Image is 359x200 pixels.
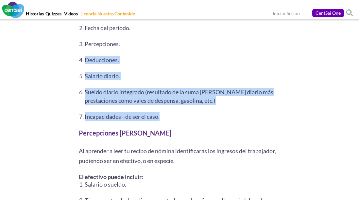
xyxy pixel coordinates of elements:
li: Fecha del periodo. [85,24,281,32]
a: CentSai One [312,9,344,17]
b: Percepciones [PERSON_NAME] [79,129,171,137]
li: Deducciones. [85,56,281,64]
li: Salario diario. [85,72,281,80]
a: Quizzes [44,11,62,20]
li: Sueldo diario integrado (resultado de la suma [PERSON_NAME] diario más prestaciones como vales de... [85,88,281,105]
li: Salario o sueldo. [85,180,281,189]
p: Al aprender a leer tu recibo de nómina identificarás los ingresos del trabajador, pudiendo ser en... [79,146,281,166]
a: Videos [63,11,78,20]
a: Iniciar Sesión [273,10,300,17]
li: Incapacidades –de ser el caso. [85,112,281,121]
strong: El efectivo puede incluir: [79,173,143,180]
li: Percepciones. [85,40,281,48]
img: CentSai [2,2,24,18]
a: Historias [25,11,44,20]
a: Licencia Nuestro Contenido [79,11,136,20]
